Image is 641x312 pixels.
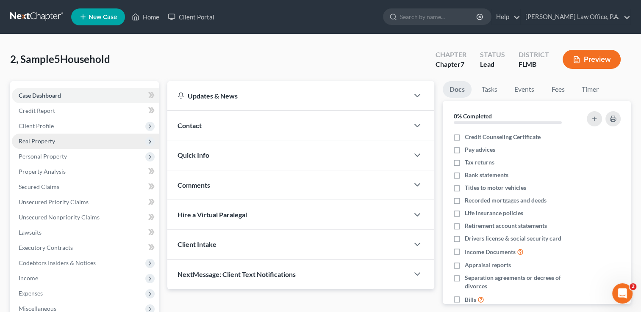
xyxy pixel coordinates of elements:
[475,81,504,98] a: Tasks
[19,183,59,190] span: Secured Claims
[436,60,466,69] div: Chapter
[465,248,516,256] span: Income Documents
[519,50,549,60] div: District
[465,196,547,205] span: Recorded mortgages and deeds
[19,274,38,282] span: Income
[19,229,42,236] span: Lawsuits
[563,50,621,69] button: Preview
[12,194,159,210] a: Unsecured Priority Claims
[19,198,89,205] span: Unsecured Priority Claims
[19,122,54,129] span: Client Profile
[12,164,159,179] a: Property Analysis
[465,183,526,192] span: Titles to motor vehicles
[465,209,523,217] span: Life insurance policies
[178,270,296,278] span: NextMessage: Client Text Notifications
[521,9,630,25] a: [PERSON_NAME] Law Office, P.A.
[480,50,505,60] div: Status
[12,179,159,194] a: Secured Claims
[436,50,466,60] div: Chapter
[465,145,495,154] span: Pay advices
[19,107,55,114] span: Credit Report
[12,88,159,103] a: Case Dashboard
[19,244,73,251] span: Executory Contracts
[400,9,477,25] input: Search by name...
[12,225,159,240] a: Lawsuits
[12,240,159,255] a: Executory Contracts
[164,9,219,25] a: Client Portal
[630,283,636,290] span: 2
[178,121,202,129] span: Contact
[465,296,476,304] span: Bills
[19,213,100,221] span: Unsecured Nonpriority Claims
[465,261,511,269] span: Appraisal reports
[465,274,577,290] span: Separation agreements or decrees of divorces
[480,60,505,69] div: Lead
[178,211,247,219] span: Hire a Virtual Paralegal
[89,14,117,20] span: New Case
[178,181,210,189] span: Comments
[19,305,56,312] span: Miscellaneous
[519,60,549,69] div: FLMB
[19,168,66,175] span: Property Analysis
[465,171,508,179] span: Bank statements
[465,133,541,141] span: Credit Counseling Certificate
[19,92,61,99] span: Case Dashboard
[443,81,472,98] a: Docs
[178,91,399,100] div: Updates & News
[575,81,605,98] a: Timer
[128,9,164,25] a: Home
[19,153,67,160] span: Personal Property
[178,151,209,159] span: Quick Info
[465,158,494,167] span: Tax returns
[178,240,216,248] span: Client Intake
[508,81,541,98] a: Events
[465,222,547,230] span: Retirement account statements
[492,9,520,25] a: Help
[612,283,633,304] iframe: Intercom live chat
[12,210,159,225] a: Unsecured Nonpriority Claims
[19,259,96,266] span: Codebtors Insiders & Notices
[19,137,55,145] span: Real Property
[544,81,572,98] a: Fees
[10,53,110,65] span: 2, Sample5Household
[12,103,159,118] a: Credit Report
[19,290,43,297] span: Expenses
[465,234,561,243] span: Drivers license & social security card
[461,60,464,68] span: 7
[454,112,492,120] strong: 0% Completed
